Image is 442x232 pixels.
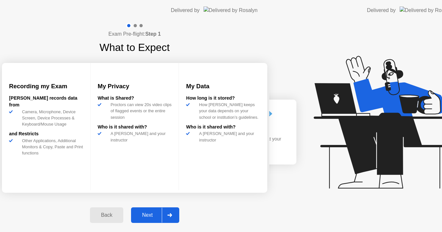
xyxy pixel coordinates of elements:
h3: My Privacy [98,82,172,91]
div: Who is it shared with? [98,124,172,131]
h1: What to Expect [100,40,170,55]
div: Next [133,212,162,218]
button: Next [131,207,179,223]
button: Back [90,207,123,223]
b: Step 1 [145,31,161,37]
div: Proctors can view 20s video clips of flagged events or the entire session [108,102,172,120]
div: A [PERSON_NAME] and your instructor [108,130,172,143]
div: Who is it shared with? [186,124,260,131]
div: What is Shared? [98,95,172,102]
div: How long is it stored? [186,95,260,102]
div: How [PERSON_NAME] keeps your data depends on your school or institution’s guidelines. [196,102,260,120]
div: Back [92,212,121,218]
img: Delivered by Rosalyn [204,6,258,14]
h3: My Data [186,82,260,91]
div: Camera, Microphone, Device Screen, Device Processes & Keyboard/Mouse Usage [19,109,83,128]
div: and Restricts [9,130,83,138]
h3: Recording my Exam [9,82,83,91]
div: [PERSON_NAME] records data from [9,95,83,109]
div: Other Applications, Additional Monitors & Copy, Paste and Print functions [19,138,83,156]
div: Delivered by [171,6,200,14]
div: A [PERSON_NAME] and your instructor [196,130,260,143]
div: Delivered by [367,6,396,14]
h4: Exam Pre-flight: [108,30,161,38]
